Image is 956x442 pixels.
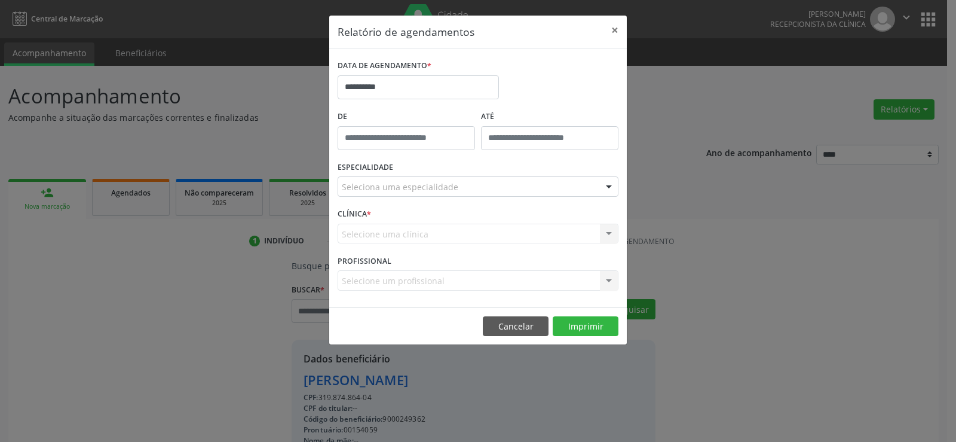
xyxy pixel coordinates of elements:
label: De [338,108,475,126]
label: DATA DE AGENDAMENTO [338,57,431,75]
h5: Relatório de agendamentos [338,24,474,39]
button: Close [603,16,627,45]
label: ESPECIALIDADE [338,158,393,177]
label: PROFISSIONAL [338,252,391,270]
button: Cancelar [483,316,549,337]
label: ATÉ [481,108,618,126]
button: Imprimir [553,316,618,337]
span: Seleciona uma especialidade [342,181,458,193]
label: CLÍNICA [338,205,371,224]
